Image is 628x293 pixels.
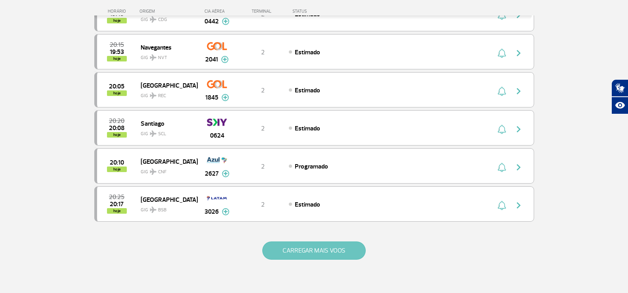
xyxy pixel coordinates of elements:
img: destiny_airplane.svg [150,207,157,213]
span: 2627 [205,169,219,178]
button: Abrir recursos assistivos. [611,97,628,114]
span: 2025-09-29 20:17:00 [110,201,124,207]
button: CARREGAR MAIS VOOS [262,241,366,260]
span: GIG [141,126,191,138]
img: seta-direita-painel-voo.svg [514,86,523,96]
span: 2025-09-29 20:15:00 [110,42,124,48]
span: 2025-09-29 20:05:00 [109,84,124,89]
img: destiny_airplane.svg [150,130,157,137]
img: seta-direita-painel-voo.svg [514,163,523,172]
img: sino-painel-voo.svg [498,48,506,58]
img: sino-painel-voo.svg [498,163,506,172]
span: [GEOGRAPHIC_DATA] [141,194,191,205]
span: hoje [107,208,127,214]
span: hoje [107,18,127,23]
span: Estimado [295,124,320,132]
img: sino-painel-voo.svg [498,201,506,210]
span: Santiago [141,118,191,128]
span: 2025-09-29 20:08:00 [109,125,124,131]
img: sino-painel-voo.svg [498,86,506,96]
span: 2 [261,124,265,132]
span: 3026 [204,207,219,216]
div: Plugin de acessibilidade da Hand Talk. [611,79,628,114]
span: [GEOGRAPHIC_DATA] [141,156,191,167]
span: Programado [295,163,328,170]
span: GIG [141,164,191,176]
img: mais-info-painel-voo.svg [221,94,229,101]
img: mais-info-painel-voo.svg [222,170,229,177]
img: seta-direita-painel-voo.svg [514,201,523,210]
div: CIA AÉREA [197,9,237,14]
span: REC [158,92,166,100]
span: 2025-09-29 20:10:00 [110,160,124,165]
span: hoje [107,90,127,96]
span: 2 [261,86,265,94]
span: 2025-09-29 20:25:00 [109,194,124,200]
span: 2041 [205,55,218,64]
div: TERMINAL [237,9,288,14]
button: Abrir tradutor de língua de sinais. [611,79,628,97]
span: Estimado [295,201,320,209]
img: seta-direita-painel-voo.svg [514,48,523,58]
img: sino-painel-voo.svg [498,124,506,134]
span: BSB [158,207,166,214]
div: ORIGEM [139,9,197,14]
span: Estimado [295,48,320,56]
img: destiny_airplane.svg [150,16,157,23]
div: HORÁRIO [97,9,140,14]
span: 0624 [210,131,224,140]
span: [GEOGRAPHIC_DATA] [141,80,191,90]
span: 2025-09-29 19:53:00 [110,49,124,55]
img: destiny_airplane.svg [150,169,157,175]
img: seta-direita-painel-voo.svg [514,124,523,134]
span: 0442 [204,17,219,26]
span: hoje [107,132,127,138]
span: GIG [141,202,191,214]
span: GIG [141,88,191,100]
span: Navegantes [141,42,191,52]
img: mais-info-painel-voo.svg [222,208,229,215]
span: 2025-09-29 20:20:00 [109,118,124,124]
span: hoje [107,56,127,61]
img: destiny_airplane.svg [150,92,157,99]
span: NVT [158,54,167,61]
span: SCL [158,130,166,138]
span: 2 [261,163,265,170]
img: destiny_airplane.svg [150,54,157,61]
span: GIG [141,50,191,61]
span: hoje [107,167,127,172]
img: mais-info-painel-voo.svg [221,56,229,63]
span: 2 [261,201,265,209]
span: Estimado [295,86,320,94]
div: STATUS [288,9,353,14]
span: 1845 [205,93,218,102]
span: CDG [158,16,167,23]
span: CNF [158,169,166,176]
img: mais-info-painel-voo.svg [222,18,229,25]
span: 2 [261,48,265,56]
